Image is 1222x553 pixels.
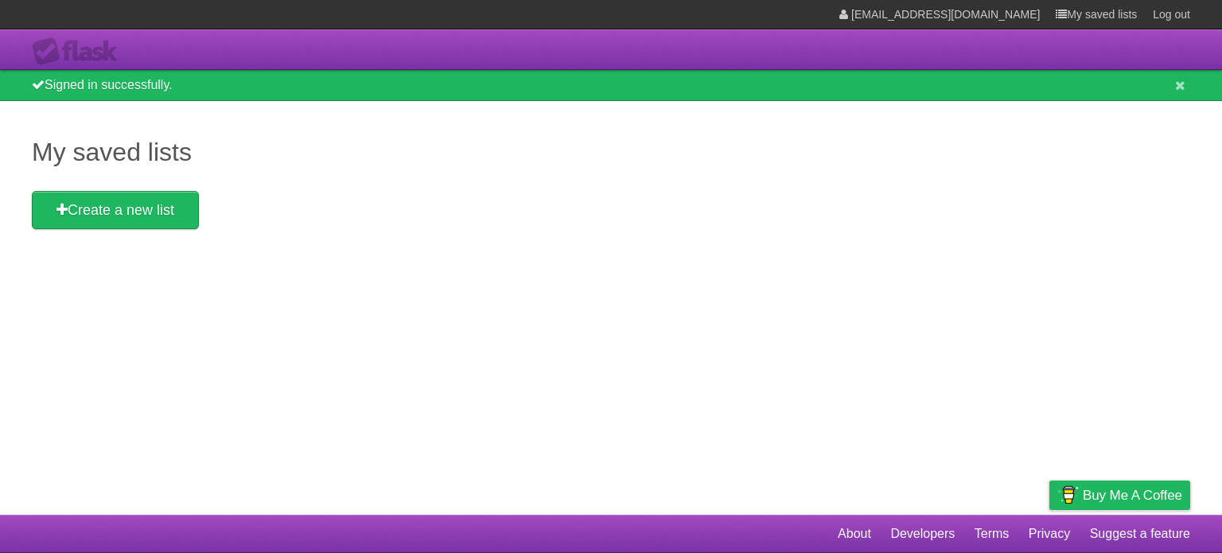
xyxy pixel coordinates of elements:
[1083,481,1182,509] span: Buy me a coffee
[32,133,1190,171] h1: My saved lists
[1090,519,1190,549] a: Suggest a feature
[890,519,955,549] a: Developers
[1029,519,1070,549] a: Privacy
[32,37,127,66] div: Flask
[975,519,1010,549] a: Terms
[1049,481,1190,510] a: Buy me a coffee
[32,191,199,229] a: Create a new list
[1057,481,1079,508] img: Buy me a coffee
[838,519,871,549] a: About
